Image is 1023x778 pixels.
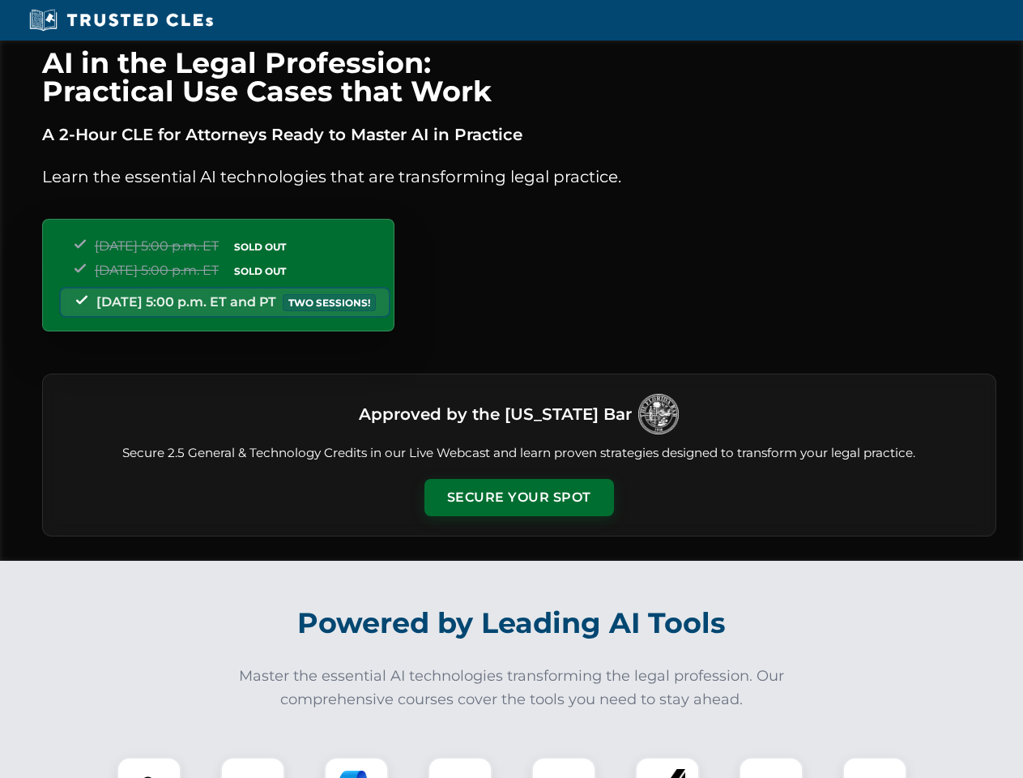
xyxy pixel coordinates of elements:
p: A 2-Hour CLE for Attorneys Ready to Master AI in Practice [42,122,996,147]
button: Secure Your Spot [424,479,614,516]
p: Learn the essential AI technologies that are transforming legal practice. [42,164,996,190]
span: SOLD OUT [228,263,292,280]
img: Trusted CLEs [24,8,218,32]
span: SOLD OUT [228,238,292,255]
span: [DATE] 5:00 p.m. ET [95,263,219,278]
p: Secure 2.5 General & Technology Credits in our Live Webcast and learn proven strategies designed ... [62,444,976,463]
img: Logo [638,394,679,434]
h3: Approved by the [US_STATE] Bar [359,400,632,429]
h2: Powered by Leading AI Tools [63,595,961,652]
span: [DATE] 5:00 p.m. ET [95,238,219,254]
p: Master the essential AI technologies transforming the legal profession. Our comprehensive courses... [228,665,795,712]
h1: AI in the Legal Profession: Practical Use Cases that Work [42,49,996,105]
